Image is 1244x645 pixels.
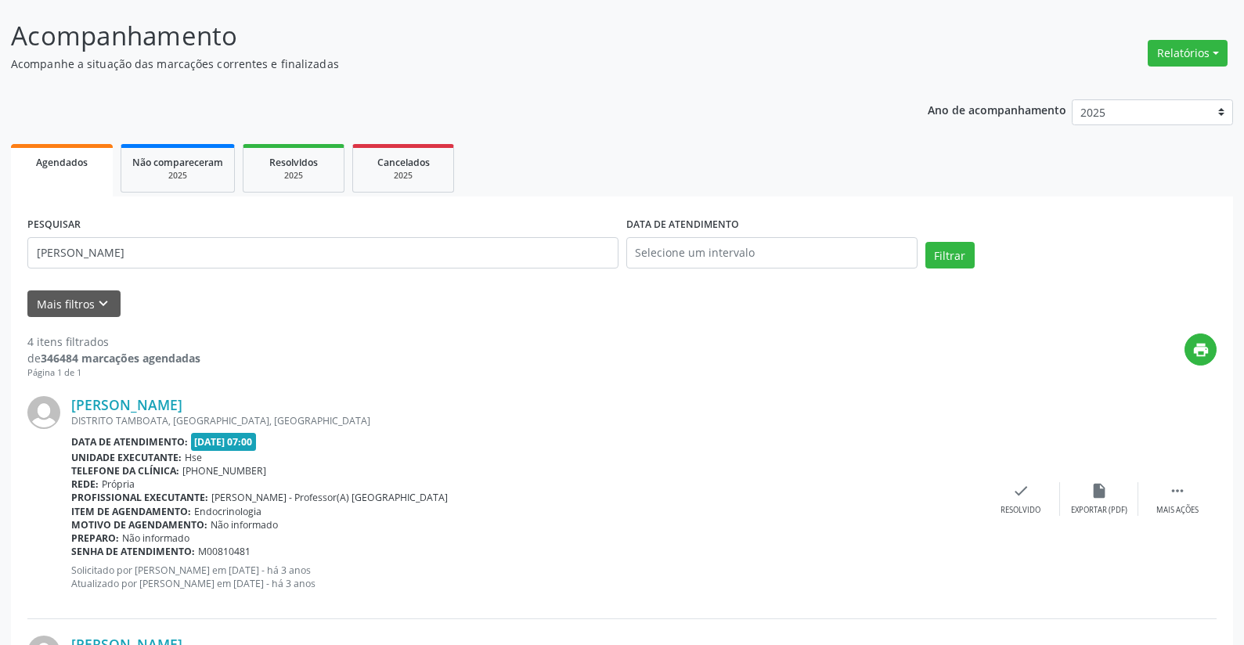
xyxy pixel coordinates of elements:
[71,451,182,464] b: Unidade executante:
[27,290,121,318] button: Mais filtroskeyboard_arrow_down
[36,156,88,169] span: Agendados
[377,156,430,169] span: Cancelados
[185,451,202,464] span: Hse
[364,170,442,182] div: 2025
[71,491,208,504] b: Profissional executante:
[71,545,195,558] b: Senha de atendimento:
[626,213,739,237] label: DATA DE ATENDIMENTO
[27,350,200,366] div: de
[1192,341,1210,359] i: print
[191,433,257,451] span: [DATE] 07:00
[132,170,223,182] div: 2025
[27,366,200,380] div: Página 1 de 1
[1001,505,1040,516] div: Resolvido
[1012,482,1029,499] i: check
[254,170,333,182] div: 2025
[71,464,179,477] b: Telefone da clínica:
[71,477,99,491] b: Rede:
[1156,505,1199,516] div: Mais ações
[132,156,223,169] span: Não compareceram
[71,505,191,518] b: Item de agendamento:
[928,99,1066,119] p: Ano de acompanhamento
[269,156,318,169] span: Resolvidos
[1185,333,1217,366] button: print
[1091,482,1108,499] i: insert_drive_file
[71,531,119,545] b: Preparo:
[1148,40,1228,67] button: Relatórios
[71,564,982,590] p: Solicitado por [PERSON_NAME] em [DATE] - há 3 anos Atualizado por [PERSON_NAME] em [DATE] - há 3 ...
[1169,482,1186,499] i: 
[1071,505,1127,516] div: Exportar (PDF)
[11,16,867,56] p: Acompanhamento
[27,333,200,350] div: 4 itens filtrados
[27,396,60,429] img: img
[71,414,982,427] div: DISTRITO TAMBOATA, [GEOGRAPHIC_DATA], [GEOGRAPHIC_DATA]
[95,295,112,312] i: keyboard_arrow_down
[27,237,618,268] input: Nome, código do beneficiário ou CPF
[626,237,918,268] input: Selecione um intervalo
[11,56,867,72] p: Acompanhe a situação das marcações correntes e finalizadas
[194,505,261,518] span: Endocrinologia
[925,242,975,268] button: Filtrar
[71,435,188,449] b: Data de atendimento:
[41,351,200,366] strong: 346484 marcações agendadas
[211,491,448,504] span: [PERSON_NAME] - Professor(A) [GEOGRAPHIC_DATA]
[71,396,182,413] a: [PERSON_NAME]
[198,545,251,558] span: M00810481
[102,477,135,491] span: Própria
[182,464,266,477] span: [PHONE_NUMBER]
[27,213,81,237] label: PESQUISAR
[122,531,189,545] span: Não informado
[211,518,278,531] span: Não informado
[71,518,207,531] b: Motivo de agendamento:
